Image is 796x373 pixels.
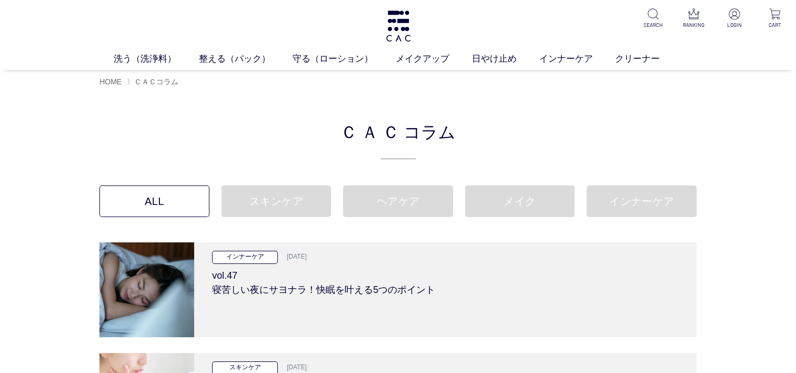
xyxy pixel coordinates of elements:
a: メイク [465,185,575,217]
a: 寝苦しい夜にサヨナラ！快眠を叶える5つのポイント インナーケア [DATE] vol.47寝苦しい夜にサヨナラ！快眠を叶える5つのポイント [99,242,697,337]
a: メイクアップ [396,52,472,66]
a: ＣＡＣコラム [134,77,178,86]
span: コラム [404,119,456,144]
a: クリーナー [615,52,682,66]
a: CART [762,8,788,29]
a: インナーケア [587,185,697,217]
a: ヘアケア [343,185,453,217]
a: 守る（ローション） [293,52,396,66]
p: LOGIN [721,21,747,29]
a: ALL [99,185,209,217]
img: 寝苦しい夜にサヨナラ！快眠を叶える5つのポイント [99,242,194,337]
h3: vol.47 寝苦しい夜にサヨナラ！快眠を叶える5つのポイント [212,264,679,297]
a: 洗う（洗浄料） [114,52,199,66]
a: インナーケア [539,52,616,66]
p: RANKING [681,21,707,29]
a: LOGIN [721,8,747,29]
a: HOME [99,77,122,86]
h2: ＣＡＣ [99,119,697,159]
p: インナーケア [212,251,278,264]
img: logo [385,11,412,42]
a: RANKING [681,8,707,29]
p: CART [762,21,788,29]
li: 〉 [127,77,181,87]
a: 日やけ止め [472,52,539,66]
a: SEARCH [640,8,666,29]
a: スキンケア [221,185,331,217]
a: 整える（パック） [199,52,293,66]
p: SEARCH [640,21,666,29]
p: [DATE] [280,251,307,263]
